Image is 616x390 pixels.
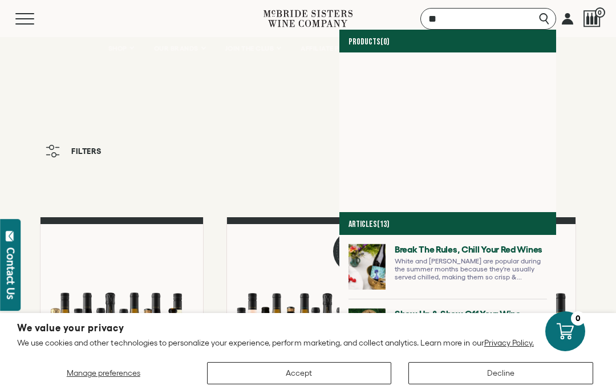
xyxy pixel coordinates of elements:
[484,338,534,347] a: Privacy Policy.
[595,7,605,18] span: 0
[348,244,547,299] a: Go to Break The Rules, Chill Your Red Wines page
[225,44,274,52] span: JOIN THE CLUB
[101,37,141,60] a: SHOP
[571,311,585,326] div: 0
[40,139,107,163] button: Filters
[108,44,128,52] span: SHOP
[5,247,17,299] div: Contact Us
[67,368,140,377] span: Manage preferences
[207,362,392,384] button: Accept
[380,36,390,47] span: (0)
[15,13,56,25] button: Mobile Menu Trigger
[17,323,599,333] h2: We value your privacy
[377,219,390,230] span: (13)
[348,308,547,365] a: Go to Show Up & Show Off Your Wine Knowledge This Season page
[71,147,102,155] span: Filters
[348,219,547,230] h4: Articles
[293,37,378,60] a: AFFILIATE PROGRAM
[301,44,370,52] span: AFFILIATE PROGRAM
[17,362,190,384] button: Manage preferences
[218,37,288,60] a: JOIN THE CLUB
[147,37,212,60] a: OUR BRANDS
[408,362,593,384] button: Decline
[348,36,547,48] h4: Products
[17,338,599,348] p: We use cookies and other technologies to personalize your experience, perform marketing, and coll...
[154,44,198,52] span: OUR BRANDS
